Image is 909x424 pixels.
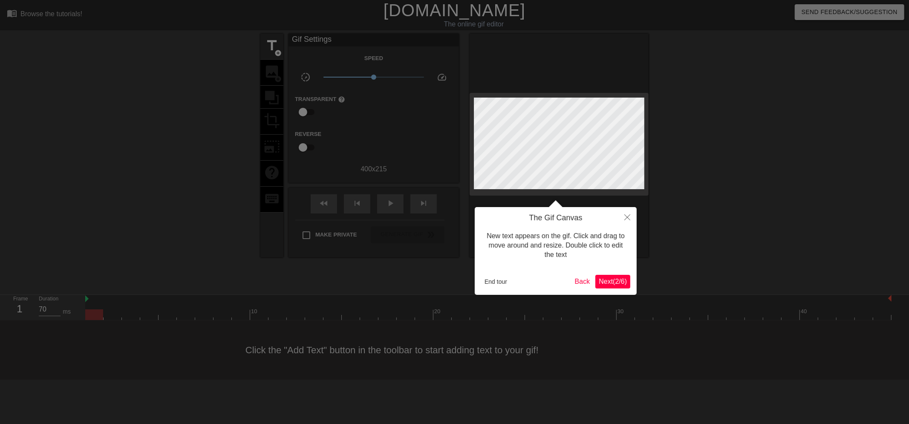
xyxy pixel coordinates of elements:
[571,275,594,288] button: Back
[481,275,511,288] button: End tour
[618,207,637,227] button: Close
[481,223,630,268] div: New text appears on the gif. Click and drag to move around and resize. Double click to edit the text
[599,278,627,285] span: Next ( 2 / 6 )
[481,213,630,223] h4: The Gif Canvas
[595,275,630,288] button: Next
